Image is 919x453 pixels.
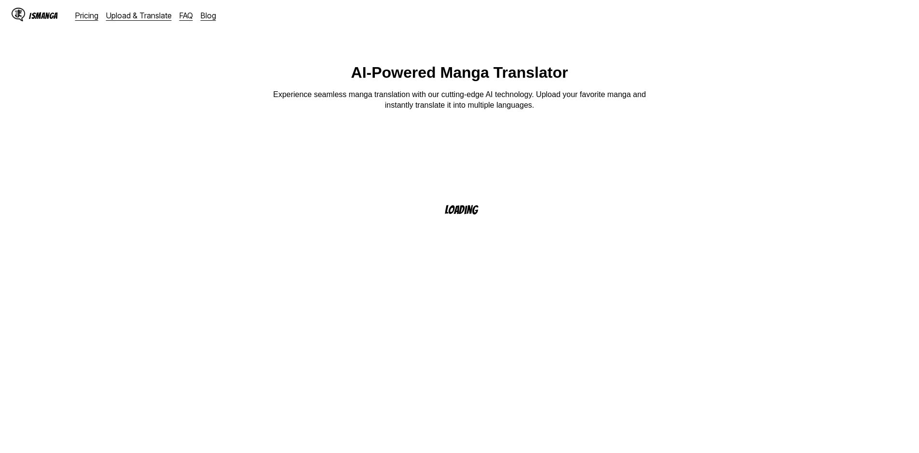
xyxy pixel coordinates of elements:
[351,64,568,82] h1: AI-Powered Manga Translator
[267,89,653,111] p: Experience seamless manga translation with our cutting-edge AI technology. Upload your favorite m...
[445,204,490,216] p: Loading
[106,11,172,20] a: Upload & Translate
[179,11,193,20] a: FAQ
[75,11,98,20] a: Pricing
[12,8,75,23] a: IsManga LogoIsManga
[12,8,25,21] img: IsManga Logo
[201,11,216,20] a: Blog
[29,11,58,20] div: IsManga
